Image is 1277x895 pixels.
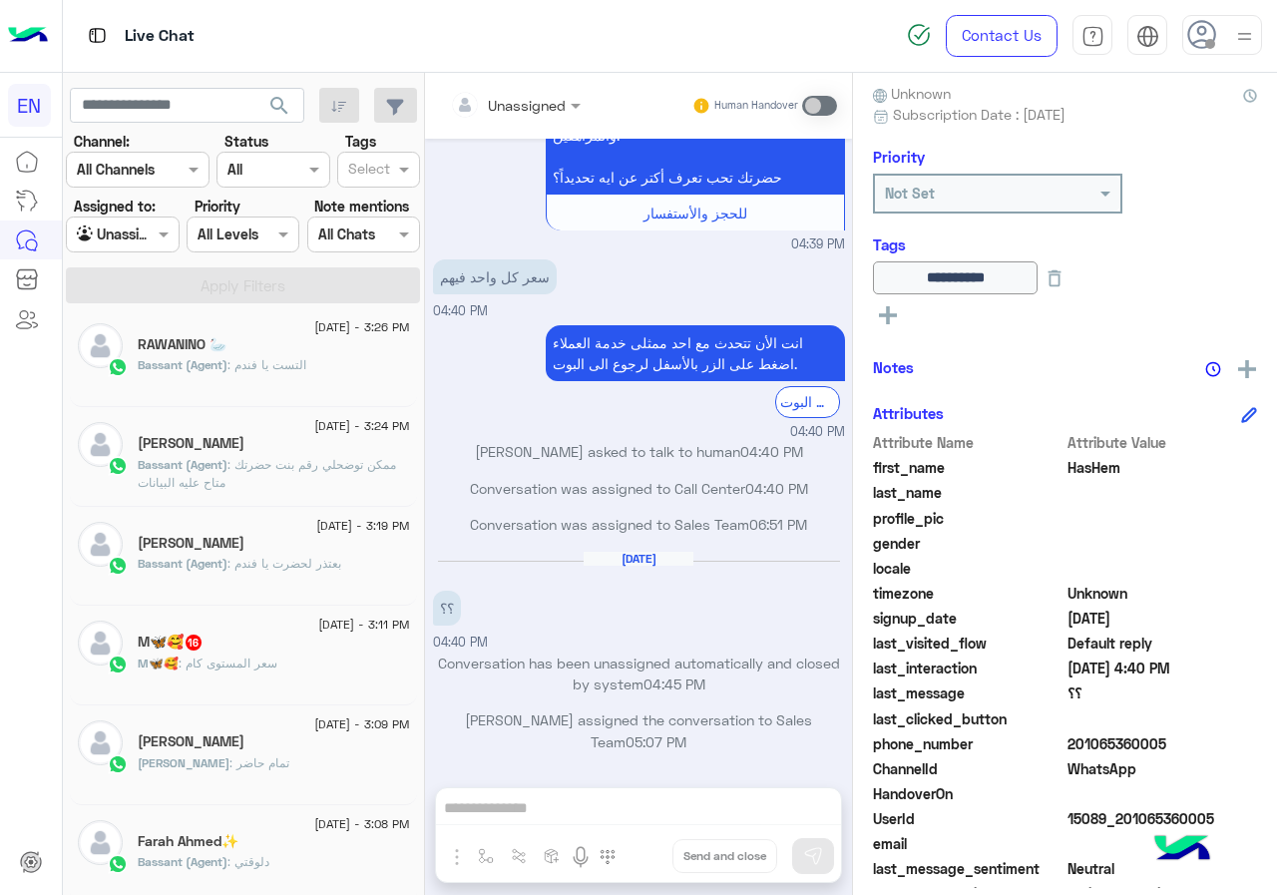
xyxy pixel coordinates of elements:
[1067,432,1258,453] span: Attribute Value
[1067,457,1258,478] span: HasHem
[1067,858,1258,879] span: 0
[1067,682,1258,703] span: ؟؟
[314,318,409,336] span: [DATE] - 3:26 PM
[138,556,227,571] span: Bassant (Agent)
[66,267,420,303] button: Apply Filters
[227,854,269,869] span: دلوقتي
[316,517,409,535] span: [DATE] - 3:19 PM
[318,616,409,634] span: [DATE] - 3:11 PM
[643,675,705,692] span: 04:45 PM
[433,653,845,695] p: Conversation has been unassigned automatically and closed by system
[138,634,204,651] h5: M🦋🥰
[873,758,1064,779] span: ChannelId
[873,148,925,166] h6: Priority
[138,457,396,490] span: ممكن توضحلي رقم بنت حضرتك متاح عليه البيانات
[138,656,179,671] span: M🦋🥰
[74,196,156,217] label: Assigned to:
[433,635,488,650] span: 04:40 PM
[1136,25,1159,48] img: tab
[433,303,488,318] span: 04:40 PM
[873,633,1064,654] span: last_visited_flow
[8,84,51,127] div: EN
[873,83,951,104] span: Unknown
[626,733,686,750] span: 05:07 PM
[873,508,1064,529] span: profile_pic
[1072,15,1112,57] a: tab
[186,635,202,651] span: 16
[8,15,48,57] img: Logo
[229,755,289,770] span: تمام حاضر
[138,457,227,472] span: Bassant (Agent)
[108,655,128,674] img: WhatsApp
[433,441,845,462] p: [PERSON_NAME] asked to talk to human
[433,478,845,499] p: Conversation was assigned to Call Center
[790,423,845,442] span: 04:40 PM
[314,815,409,833] span: [DATE] - 3:08 PM
[791,235,845,254] span: 04:39 PM
[227,556,341,571] span: بعتذر لحضرت يا فندم
[227,357,306,372] span: التست يا فندم
[1205,361,1221,377] img: notes
[873,733,1064,754] span: phone_number
[78,522,123,567] img: defaultAdmin.png
[873,608,1064,629] span: signup_date
[1067,583,1258,604] span: Unknown
[224,131,268,152] label: Status
[314,715,409,733] span: [DATE] - 3:09 PM
[873,858,1064,879] span: last_message_sentiment
[873,457,1064,478] span: first_name
[873,533,1064,554] span: gender
[108,357,128,377] img: WhatsApp
[125,23,195,50] p: Live Chat
[74,131,130,152] label: Channel:
[873,558,1064,579] span: locale
[345,158,390,184] div: Select
[745,480,808,497] span: 04:40 PM
[873,482,1064,503] span: last_name
[138,435,244,452] h5: Ahmed
[893,104,1065,125] span: Subscription Date : [DATE]
[78,621,123,666] img: defaultAdmin.png
[1067,633,1258,654] span: Default reply
[873,358,914,376] h6: Notes
[546,325,845,381] p: 16/8/2025, 4:40 PM
[255,88,304,131] button: search
[873,583,1064,604] span: timezone
[138,854,227,869] span: Bassant (Agent)
[314,196,409,217] label: Note mentions
[873,783,1064,804] span: HandoverOn
[78,323,123,368] img: defaultAdmin.png
[138,733,244,750] h5: Abdelrhman
[873,808,1064,829] span: UserId
[195,196,240,217] label: Priority
[138,357,227,372] span: Bassant (Agent)
[584,552,693,566] h6: [DATE]
[1067,533,1258,554] span: null
[433,709,845,752] p: [PERSON_NAME] assigned the conversation to Sales Team
[345,131,376,152] label: Tags
[1067,833,1258,854] span: null
[1067,808,1258,829] span: 15089_201065360005
[108,456,128,476] img: WhatsApp
[1067,608,1258,629] span: 2025-08-16T13:39:02.098Z
[672,839,777,873] button: Send and close
[873,432,1064,453] span: Attribute Name
[1081,25,1104,48] img: tab
[873,682,1064,703] span: last_message
[1067,733,1258,754] span: 201065360005
[138,755,229,770] span: [PERSON_NAME]
[179,656,277,671] span: سعر المستوى كام
[740,443,803,460] span: 04:40 PM
[873,235,1257,253] h6: Tags
[138,336,226,353] h5: RAWANINO 🦢
[1067,758,1258,779] span: 2
[714,98,798,114] small: Human Handover
[267,94,291,118] span: search
[78,720,123,765] img: defaultAdmin.png
[85,23,110,48] img: tab
[1067,558,1258,579] span: null
[108,754,128,774] img: WhatsApp
[108,556,128,576] img: WhatsApp
[873,658,1064,678] span: last_interaction
[433,591,461,626] p: 17/8/2025, 4:40 PM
